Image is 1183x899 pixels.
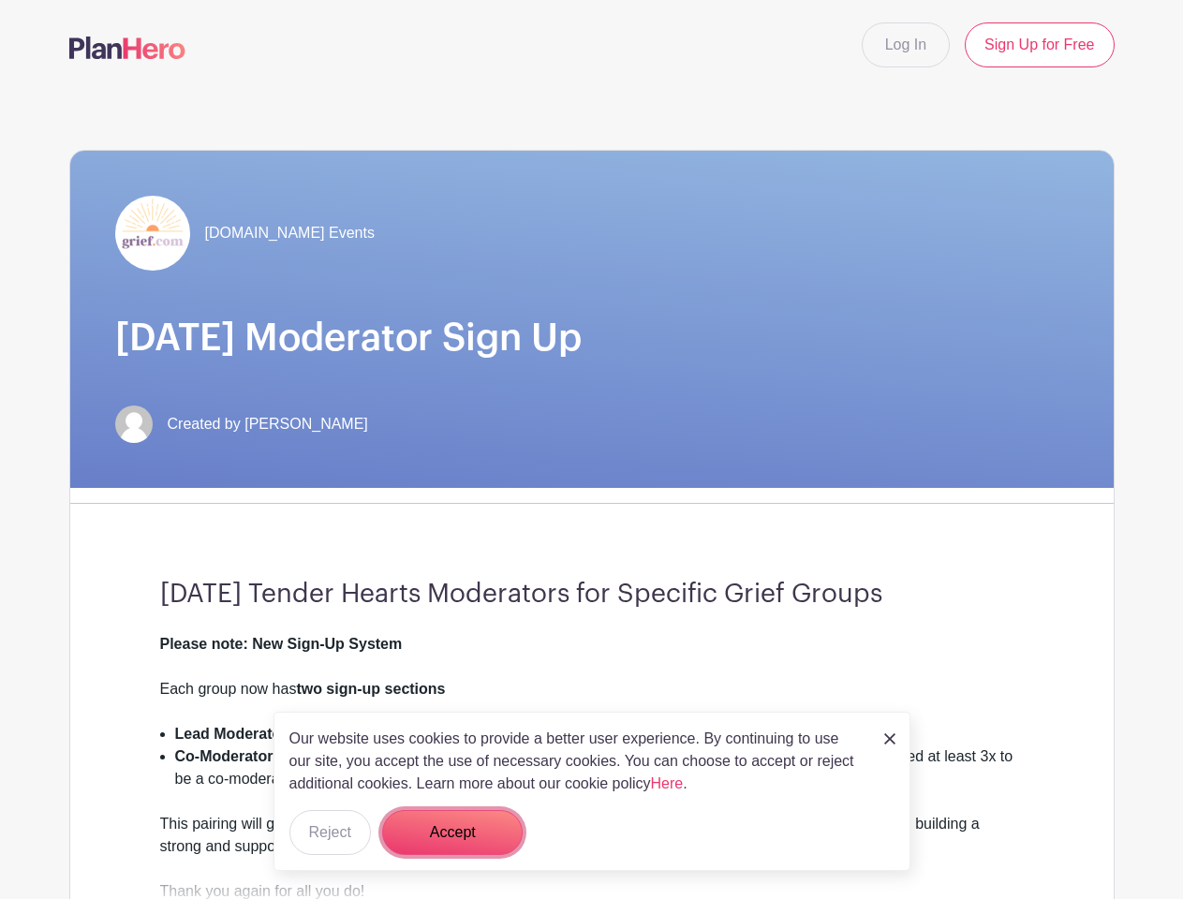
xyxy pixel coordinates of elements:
li: : for those who recently shadowed and are stepping into co-moderating (you must have shadowed at ... [175,745,1024,813]
strong: two sign-up sections [296,681,445,697]
h3: [DATE] Tender Hearts Moderators for Specific Grief Groups [160,579,1024,611]
button: Reject [289,810,371,855]
img: close_button-5f87c8562297e5c2d7936805f587ecaba9071eb48480494691a3f1689db116b3.svg [884,733,895,744]
strong: Co-Moderator [175,748,274,764]
a: Sign Up for Free [965,22,1114,67]
span: Created by [PERSON_NAME] [168,413,368,435]
strong: Please note: New Sign-Up System [160,636,403,652]
img: grief-logo-planhero.png [115,196,190,271]
span: [DOMAIN_NAME] Events [205,222,375,244]
a: Here [651,775,684,791]
strong: Lead Moderator [175,726,288,742]
div: Each group now has [160,678,1024,723]
p: Our website uses cookies to provide a better user experience. By continuing to use our site, you ... [289,728,865,795]
li: : for those with more than six months of experience [175,723,1024,745]
h1: [DATE] Moderator Sign Up [115,316,1069,361]
a: Log In [862,22,950,67]
img: default-ce2991bfa6775e67f084385cd625a349d9dcbb7a52a09fb2fda1e96e2d18dcdb.png [115,405,153,443]
img: logo-507f7623f17ff9eddc593b1ce0a138ce2505c220e1c5a4e2b4648c50719b7d32.svg [69,37,185,59]
button: Accept [382,810,523,855]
